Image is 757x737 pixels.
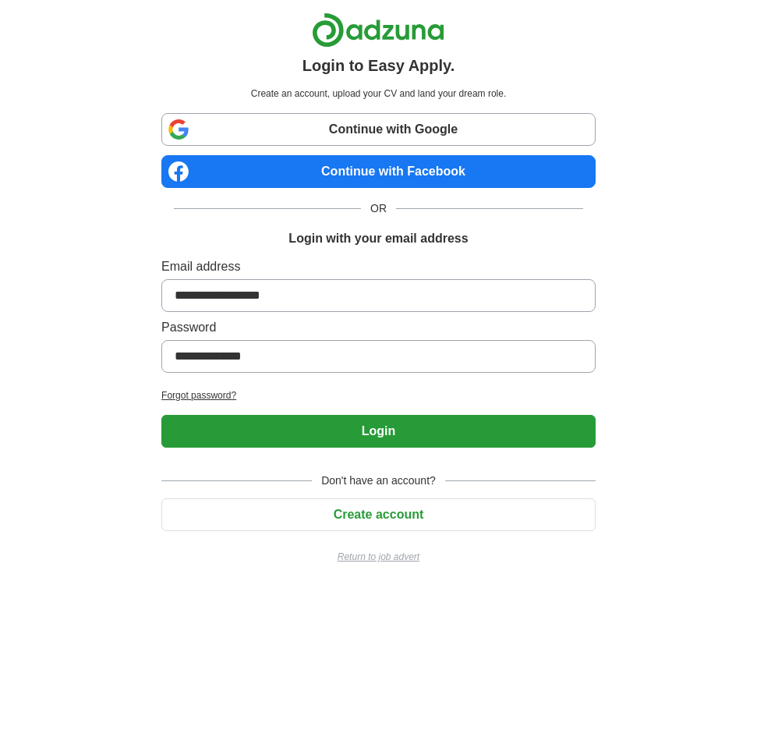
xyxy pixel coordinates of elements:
label: Email address [161,257,596,276]
a: Continue with Google [161,113,596,146]
button: Create account [161,498,596,531]
h1: Login to Easy Apply. [302,54,455,77]
a: Continue with Facebook [161,155,596,188]
span: OR [361,200,396,217]
label: Password [161,318,596,337]
a: Forgot password? [161,388,596,402]
button: Login [161,415,596,448]
a: Create account [161,508,596,521]
h1: Login with your email address [288,229,468,248]
p: Create an account, upload your CV and land your dream role. [164,87,593,101]
span: Don't have an account? [312,473,445,489]
a: Return to job advert [161,550,596,564]
img: Adzuna logo [312,12,444,48]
